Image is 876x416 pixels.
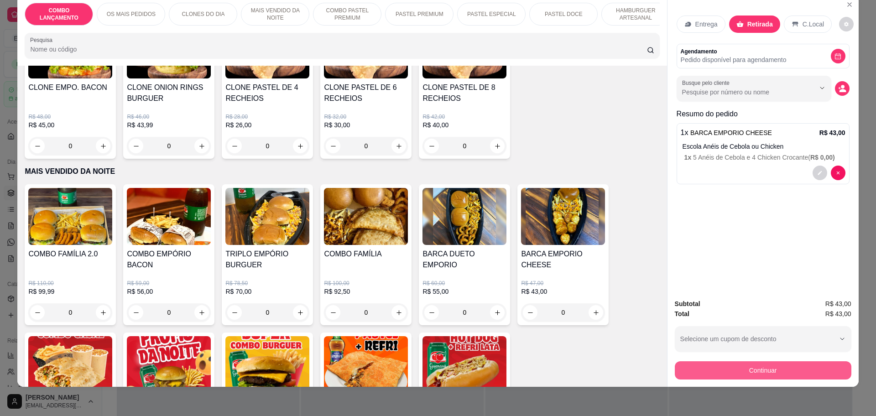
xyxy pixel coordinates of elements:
[30,45,647,54] input: Pesquisa
[467,10,516,18] p: PASTEL ESPECIAL
[695,20,718,29] p: Entrega
[839,17,854,31] button: decrease-product-quantity
[28,120,112,130] p: R$ 45,00
[32,7,85,21] p: COMBO LANÇAMENTO
[321,7,374,21] p: COMBO PASTEL PREMIUM
[324,82,408,104] h4: CLONE PASTEL DE 6 RECHEIOS
[803,20,824,29] p: C.Local
[521,188,605,245] img: product-image
[28,188,112,245] img: product-image
[324,249,408,260] h4: COMBO FAMÍLIA
[225,287,309,296] p: R$ 70,00
[225,188,309,245] img: product-image
[324,287,408,296] p: R$ 92,50
[324,336,408,393] img: product-image
[747,20,773,29] p: Retirada
[675,310,689,317] strong: Total
[324,280,408,287] p: R$ 100,00
[819,128,845,137] p: R$ 43,00
[422,280,506,287] p: R$ 60,00
[28,287,112,296] p: R$ 99,99
[831,49,845,63] button: decrease-product-quantity
[825,309,851,319] span: R$ 43,00
[681,127,772,138] p: 1 x
[690,129,772,136] span: BARCA EMPORIO CHEESE
[545,10,583,18] p: PASTEL DOCE
[682,79,733,87] label: Busque pelo cliente
[225,82,309,104] h4: CLONE PASTEL DE 4 RECHEIOS
[127,249,211,270] h4: COMBO EMPÓRIO BACON
[127,188,211,245] img: product-image
[677,109,850,120] p: Resumo do pedido
[682,88,800,97] input: Busque pelo cliente
[831,166,845,180] button: decrease-product-quantity
[28,113,112,120] p: R$ 48,00
[422,113,506,120] p: R$ 42,00
[28,280,112,287] p: R$ 110,00
[521,280,605,287] p: R$ 47,00
[127,336,211,393] img: product-image
[107,10,156,18] p: OS MAIS PEDIDOS
[813,166,827,180] button: decrease-product-quantity
[28,249,112,260] h4: COMBO FAMÍLIA 2.0
[815,81,829,95] button: Show suggestions
[835,81,850,96] button: decrease-product-quantity
[182,10,224,18] p: CLONES DO DIA
[25,166,659,177] p: MAIS VENDIDO DA NOITE
[681,55,787,64] p: Pedido disponível para agendamento
[249,7,302,21] p: MAIS VENDIDO DA NOITE
[422,188,506,245] img: product-image
[225,113,309,120] p: R$ 28,00
[127,82,211,104] h4: CLONE ONION RINGS BURGUER
[30,36,56,44] label: Pesquisa
[225,249,309,270] h4: TRIPLO EMPÓRIO BURGUER
[422,336,506,393] img: product-image
[324,188,408,245] img: product-image
[609,7,662,21] p: HAMBURGUER ARTESANAL
[127,113,211,120] p: R$ 46,00
[422,120,506,130] p: R$ 40,00
[225,120,309,130] p: R$ 26,00
[28,336,112,393] img: product-image
[225,336,309,393] img: product-image
[521,249,605,270] h4: BARCA EMPORIO CHEESE
[675,326,851,352] button: Selecione um cupom de desconto
[683,142,845,151] p: Escola Anéis de Cebola ou Chicken
[675,300,700,307] strong: Subtotal
[422,82,506,104] h4: CLONE PASTEL DE 8 RECHEIOS
[681,48,787,55] p: Agendamento
[324,120,408,130] p: R$ 30,00
[225,280,309,287] p: R$ 78,50
[684,154,693,161] span: 1 x
[324,113,408,120] p: R$ 32,00
[127,280,211,287] p: R$ 59,00
[396,10,443,18] p: PASTEL PREMIUM
[810,154,835,161] span: R$ 0,00 )
[684,153,845,162] p: 5 Anéis de Cebola e 4 Chicken Crocante (
[422,249,506,270] h4: BARCA DUETO EMPORIO
[825,299,851,309] span: R$ 43,00
[422,287,506,296] p: R$ 55,00
[521,287,605,296] p: R$ 43,00
[675,361,851,380] button: Continuar
[127,287,211,296] p: R$ 56,00
[28,82,112,93] h4: CLONE EMPO. BACON
[127,120,211,130] p: R$ 43,99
